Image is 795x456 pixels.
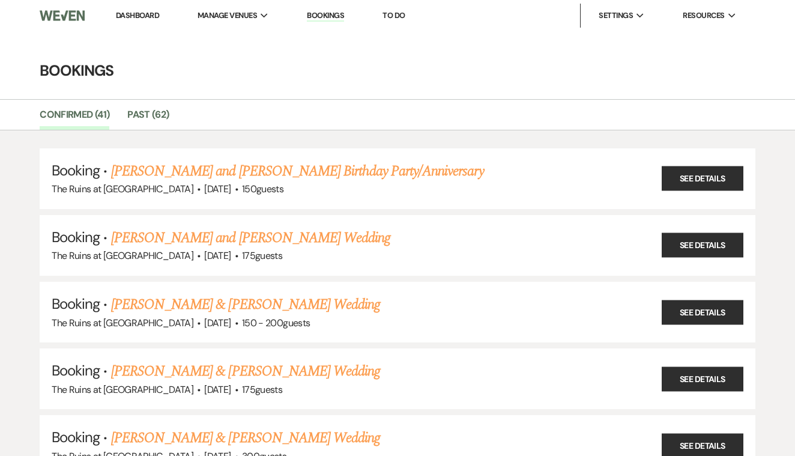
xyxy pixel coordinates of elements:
span: 150 guests [242,183,283,195]
span: Resources [683,10,724,22]
span: Booking [52,361,100,380]
a: [PERSON_NAME] & [PERSON_NAME] Wedding [111,360,380,382]
span: The Ruins at [GEOGRAPHIC_DATA] [52,249,193,262]
span: 150 - 200 guests [242,317,310,329]
span: The Ruins at [GEOGRAPHIC_DATA] [52,383,193,396]
span: Booking [52,294,100,313]
a: Past (62) [127,107,169,130]
span: The Ruins at [GEOGRAPHIC_DATA] [52,183,193,195]
a: See Details [662,300,743,324]
span: [DATE] [204,383,231,396]
a: To Do [382,10,405,20]
a: [PERSON_NAME] & [PERSON_NAME] Wedding [111,427,380,449]
a: See Details [662,366,743,391]
a: Confirmed (41) [40,107,109,130]
span: Booking [52,161,100,180]
span: The Ruins at [GEOGRAPHIC_DATA] [52,317,193,329]
span: Booking [52,228,100,246]
a: Dashboard [116,10,159,20]
span: [DATE] [204,183,231,195]
a: [PERSON_NAME] and [PERSON_NAME] Birthday Party/Anniversary [111,160,484,182]
a: See Details [662,233,743,258]
span: Manage Venues [198,10,257,22]
a: See Details [662,166,743,191]
span: Booking [52,428,100,446]
span: [DATE] [204,317,231,329]
span: [DATE] [204,249,231,262]
span: Settings [599,10,633,22]
a: [PERSON_NAME] and [PERSON_NAME] Wedding [111,227,391,249]
a: [PERSON_NAME] & [PERSON_NAME] Wedding [111,294,380,315]
span: 175 guests [242,383,282,396]
a: Bookings [307,10,344,22]
span: 175 guests [242,249,282,262]
img: Weven Logo [40,3,85,28]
